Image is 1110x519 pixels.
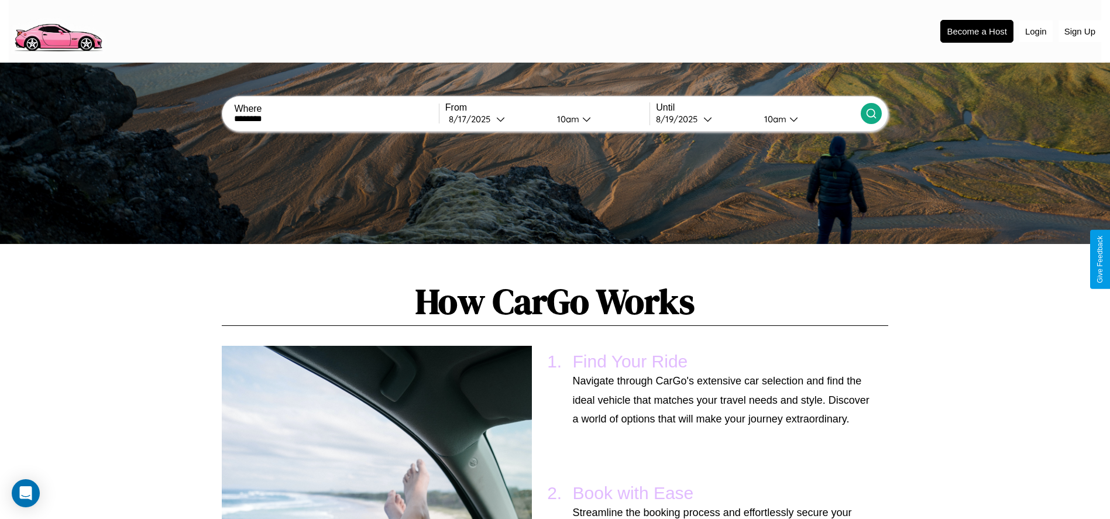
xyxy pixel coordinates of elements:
[445,102,649,113] label: From
[12,479,40,507] div: Open Intercom Messenger
[1096,236,1104,283] div: Give Feedback
[445,113,548,125] button: 8/17/2025
[234,104,438,114] label: Where
[1059,20,1101,42] button: Sign Up
[758,114,789,125] div: 10am
[1019,20,1053,42] button: Login
[573,372,871,428] p: Navigate through CarGo's extensive car selection and find the ideal vehicle that matches your tra...
[9,6,107,54] img: logo
[755,113,861,125] button: 10am
[567,346,877,434] li: Find Your Ride
[656,114,703,125] div: 8 / 19 / 2025
[449,114,496,125] div: 8 / 17 / 2025
[222,277,888,326] h1: How CarGo Works
[551,114,582,125] div: 10am
[656,102,860,113] label: Until
[548,113,650,125] button: 10am
[940,20,1013,43] button: Become a Host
